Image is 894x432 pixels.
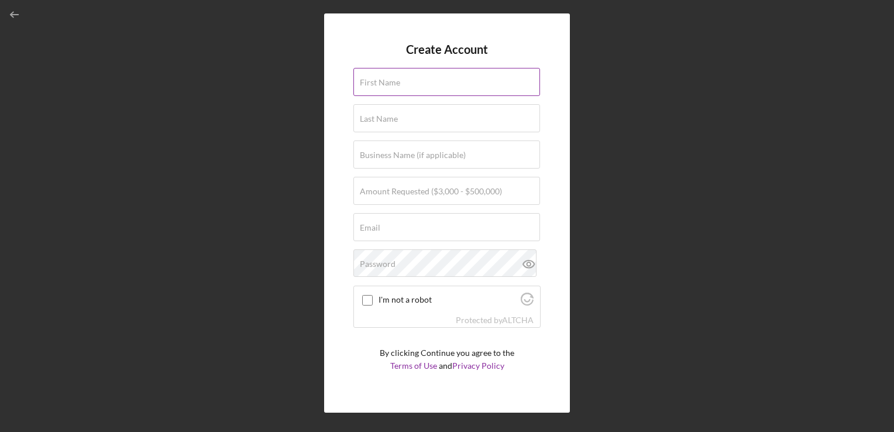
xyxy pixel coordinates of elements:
[360,259,396,269] label: Password
[360,114,398,124] label: Last Name
[360,78,400,87] label: First Name
[502,315,534,325] a: Visit Altcha.org
[521,297,534,307] a: Visit Altcha.org
[452,361,504,371] a: Privacy Policy
[390,361,437,371] a: Terms of Use
[406,43,488,56] h4: Create Account
[360,187,502,196] label: Amount Requested ($3,000 - $500,000)
[456,316,534,325] div: Protected by
[360,223,380,232] label: Email
[360,150,466,160] label: Business Name (if applicable)
[380,347,514,373] p: By clicking Continue you agree to the and
[379,295,517,304] label: I'm not a robot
